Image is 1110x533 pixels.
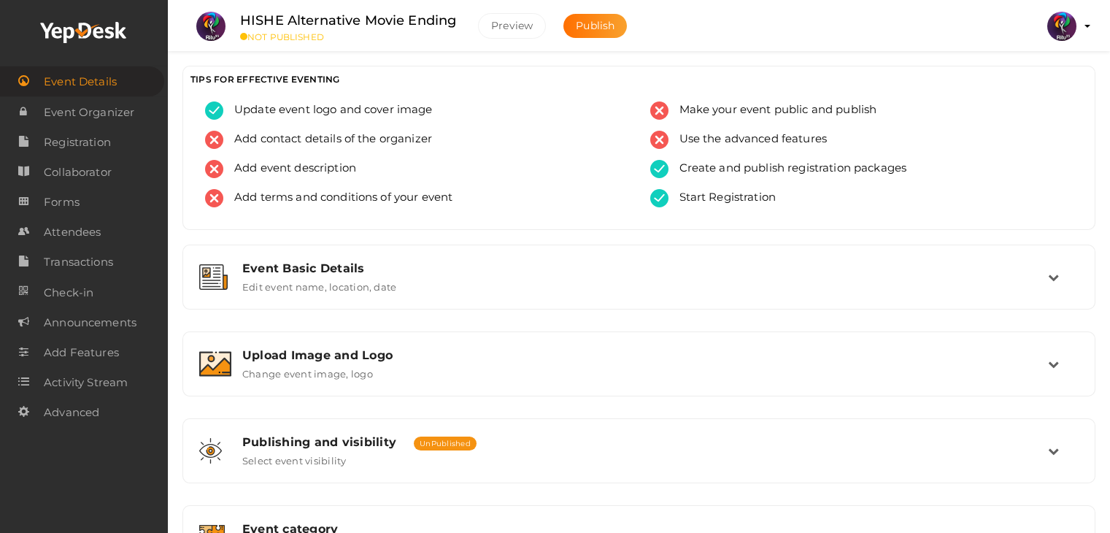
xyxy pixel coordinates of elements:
span: Advanced [44,398,99,427]
img: error.svg [205,160,223,178]
button: Preview [478,13,546,39]
button: Publish [563,14,627,38]
span: Transactions [44,248,113,277]
div: Upload Image and Logo [242,348,1048,362]
small: NOT PUBLISHED [240,31,456,42]
span: Check-in [44,278,93,307]
span: Attendees [44,218,101,247]
img: error.svg [650,131,668,149]
span: Publish [576,19,614,32]
h3: TIPS FOR EFFECTIVE EVENTING [190,74,1087,85]
label: Edit event name, location, date [242,275,396,293]
div: Event Basic Details [242,261,1048,275]
img: error.svg [205,131,223,149]
img: tick-success.svg [205,101,223,120]
img: tick-success.svg [650,189,668,207]
label: Change event image, logo [242,362,373,380]
img: 5BK8ZL5P_small.png [1047,12,1076,41]
span: Add event description [223,160,356,178]
img: shared-vision.svg [199,438,222,464]
span: Use the advanced features [668,131,828,149]
span: Activity Stream [44,368,128,397]
span: Create and publish registration packages [668,160,907,178]
span: Start Registration [668,189,776,207]
img: J49LRCAC_small.png [196,12,226,41]
a: Event Basic Details Edit event name, location, date [190,282,1087,296]
span: Add terms and conditions of your event [223,189,452,207]
span: Publishing and visibility [242,435,396,449]
img: image.svg [199,351,231,377]
label: Select event visibility [242,449,347,467]
img: error.svg [650,101,668,120]
span: Registration [44,128,111,157]
span: Update event logo and cover image [223,101,433,120]
span: Forms [44,188,80,217]
img: error.svg [205,189,223,207]
img: tick-success.svg [650,160,668,178]
span: Event Organizer [44,98,134,127]
span: Add Features [44,338,119,367]
span: Announcements [44,308,136,337]
span: UnPublished [414,437,477,450]
span: Make your event public and publish [668,101,877,120]
a: Publishing and visibility UnPublished Select event visibility [190,456,1087,469]
img: event-details.svg [199,264,228,290]
a: Upload Image and Logo Change event image, logo [190,369,1087,383]
span: Collaborator [44,158,112,187]
label: HISHE Alternative Movie Ending [240,10,456,31]
span: Add contact details of the organizer [223,131,432,149]
span: Event Details [44,67,117,96]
